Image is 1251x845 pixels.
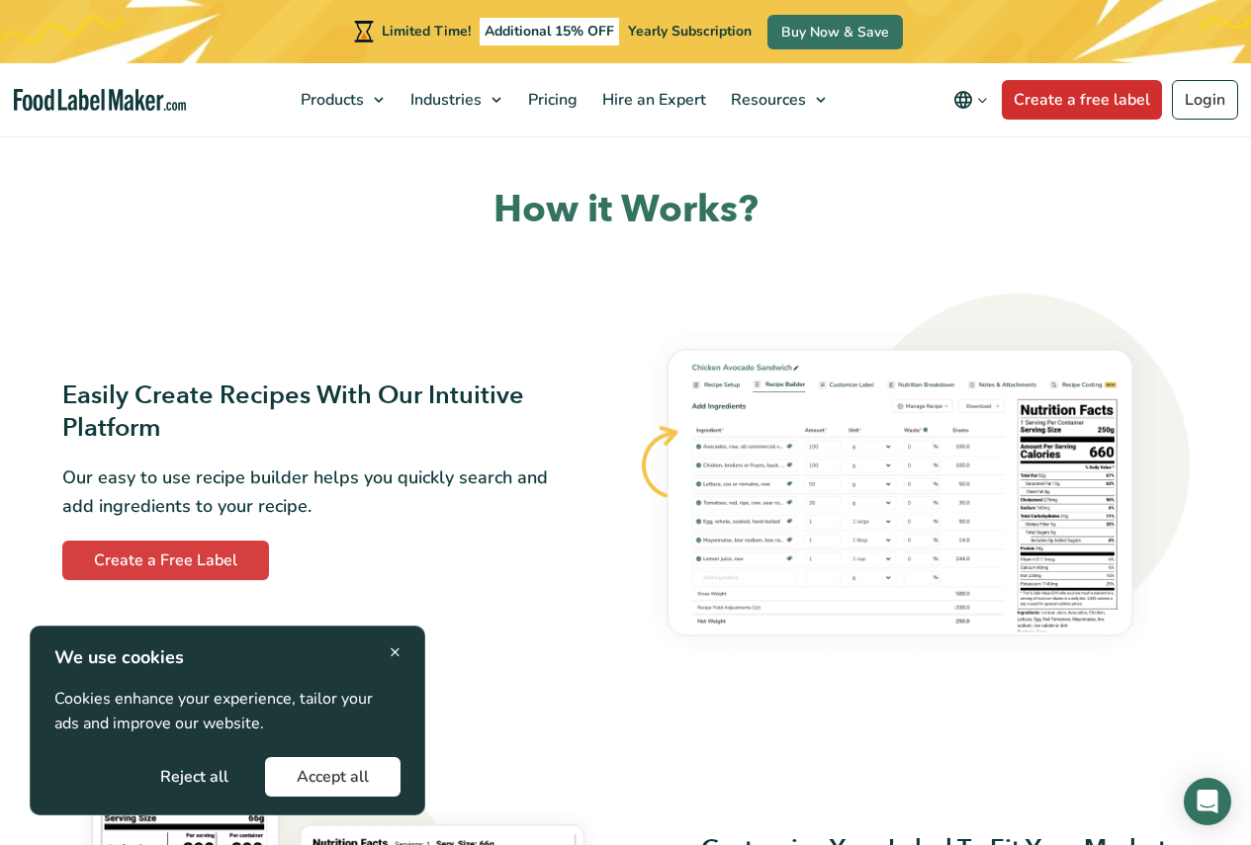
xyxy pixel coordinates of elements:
[295,89,366,111] span: Products
[62,541,269,580] a: Create a Free Label
[939,80,1002,120] button: Change language
[14,89,186,112] a: Food Label Maker homepage
[522,89,580,111] span: Pricing
[54,645,184,669] strong: We use cookies
[265,757,401,797] button: Accept all
[404,89,484,111] span: Industries
[54,687,401,737] p: Cookies enhance your experience, tailor your ads and improve our website.
[390,638,401,665] span: ×
[62,464,551,521] p: Our easy to use recipe builder helps you quickly search and add ingredients to your recipe.
[129,757,260,797] button: Reject all
[62,380,551,445] h3: Easily Create Recipes With Our Intuitive Platform
[767,15,903,49] a: Buy Now & Save
[382,22,471,41] span: Limited Time!
[289,63,394,136] a: Products
[590,63,714,136] a: Hire an Expert
[516,63,585,136] a: Pricing
[596,89,708,111] span: Hire an Expert
[62,186,1190,234] h2: How it Works?
[628,22,752,41] span: Yearly Subscription
[480,18,619,45] span: Additional 15% OFF
[1184,778,1231,825] div: Open Intercom Messenger
[1002,80,1162,120] a: Create a free label
[719,63,836,136] a: Resources
[399,63,511,136] a: Industries
[725,89,808,111] span: Resources
[1172,80,1238,120] a: Login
